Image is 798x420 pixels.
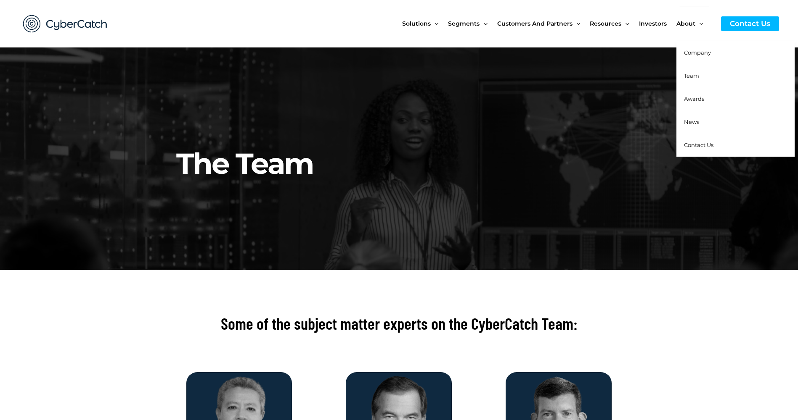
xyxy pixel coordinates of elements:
span: Menu Toggle [695,6,703,41]
h2: The Team [176,70,628,183]
a: Contact Us [721,16,779,31]
span: Solutions [402,6,431,41]
span: Team [684,72,699,79]
span: About [676,6,695,41]
span: Awards [684,95,704,102]
span: Segments [448,6,480,41]
span: Resources [590,6,621,41]
span: Company [684,49,711,56]
span: Menu Toggle [573,6,580,41]
a: News [676,110,795,134]
span: Menu Toggle [621,6,629,41]
a: Team [676,64,795,87]
nav: Site Navigation: New Main Menu [402,6,713,41]
span: Customers and Partners [497,6,573,41]
a: Contact Us [676,134,795,157]
a: Awards [676,87,795,110]
span: Menu Toggle [431,6,438,41]
span: Menu Toggle [480,6,487,41]
span: Contact Us [684,142,713,148]
h2: Some of the subject matter experts on the CyberCatch Team: [164,313,635,334]
a: Investors [639,6,676,41]
a: Company [676,41,795,64]
img: CyberCatch [15,6,116,41]
span: News [684,118,699,125]
span: Investors [639,6,667,41]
